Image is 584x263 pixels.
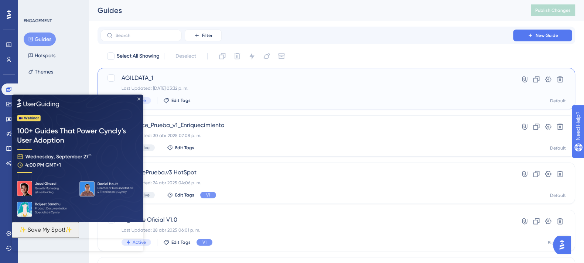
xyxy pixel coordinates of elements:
[206,192,210,198] span: V1
[122,121,492,130] span: SkipTrace_Prueba_v1_Enriquecimiento
[171,98,191,103] span: Edit Tags
[117,52,160,61] span: Select All Showing
[550,192,566,198] div: Default
[122,180,492,186] div: Last Updated: 24 abr 2025 04:06 p. m.
[536,33,558,38] span: New Guide
[167,145,194,151] button: Edit Tags
[202,239,206,245] span: V1
[171,239,191,245] span: Edit Tags
[531,4,575,16] button: Publish Changes
[548,240,566,246] div: BigTrace
[163,98,191,103] button: Edit Tags
[24,33,56,46] button: Guides
[116,33,175,38] input: Search
[513,30,572,41] button: New Guide
[122,133,492,139] div: Last Updated: 30 abr 2025 07:08 p. m.
[553,234,575,256] iframe: UserGuiding AI Assistant Launcher
[175,52,196,61] span: Deselect
[24,65,58,78] button: Themes
[175,192,194,198] span: Edit Tags
[175,145,194,151] span: Edit Tags
[163,239,191,245] button: Edit Tags
[535,7,571,13] span: Publish Changes
[202,33,212,38] span: Filter
[122,74,492,82] span: AGILDATA_1
[24,49,60,62] button: Hotspots
[122,227,492,233] div: Last Updated: 28 abr 2025 06:01 p. m.
[122,85,492,91] div: Last Updated: [DATE] 03:32 p. m.
[550,145,566,151] div: Default
[122,215,492,224] span: BigTrace Oficial V1.0
[167,192,194,198] button: Edit Tags
[169,49,203,63] button: Deselect
[185,30,222,41] button: Filter
[24,18,52,24] div: ENGAGEMENT
[122,168,492,177] span: BigTracePrueba.v3 HotSpot
[126,3,129,6] div: Close Preview
[17,2,46,11] span: Need Help?
[98,5,512,16] div: Guides
[550,98,566,104] div: Default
